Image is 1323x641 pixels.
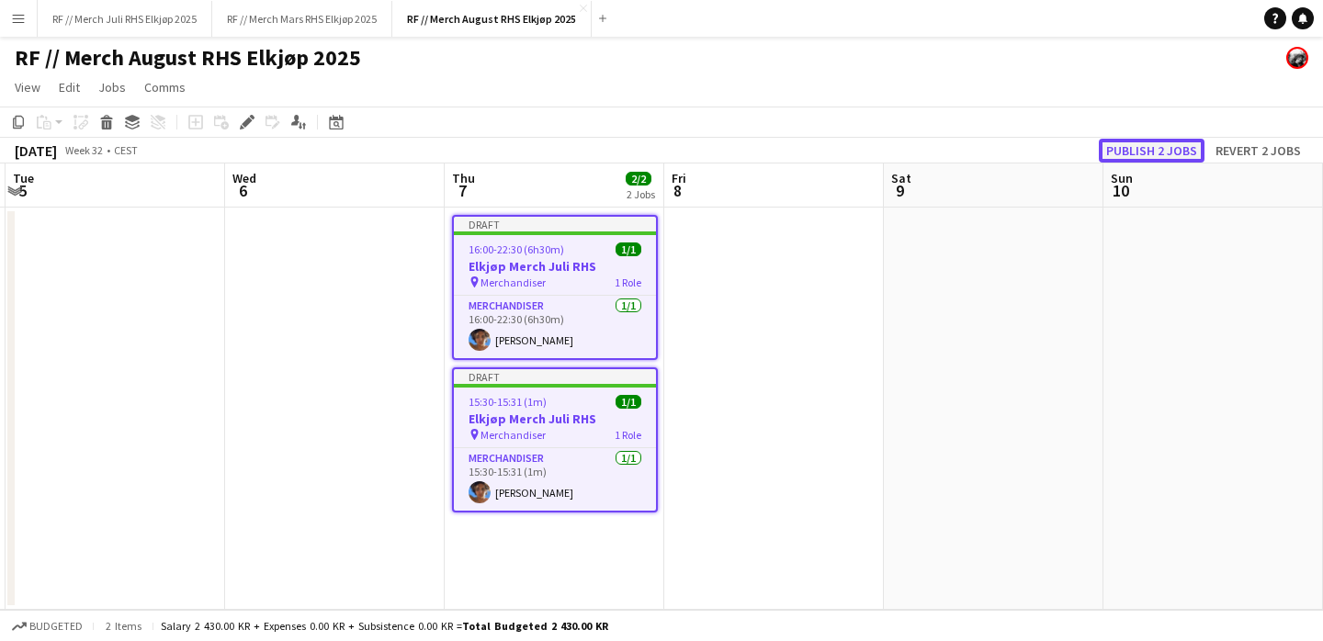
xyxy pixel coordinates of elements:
[462,619,608,633] span: Total Budgeted 2 430.00 KR
[29,620,83,633] span: Budgeted
[626,172,651,186] span: 2/2
[891,170,911,186] span: Sat
[9,616,85,636] button: Budgeted
[452,215,658,360] app-job-card: Draft16:00-22:30 (6h30m)1/1Elkjøp Merch Juli RHS Merchandiser1 RoleMerchandiser1/116:00-22:30 (6h...
[161,619,608,633] div: Salary 2 430.00 KR + Expenses 0.00 KR + Subsistence 0.00 KR =
[454,448,656,511] app-card-role: Merchandiser1/115:30-15:31 (1m)[PERSON_NAME]
[454,217,656,231] div: Draft
[13,170,34,186] span: Tue
[101,619,145,633] span: 2 items
[616,242,641,256] span: 1/1
[114,143,138,157] div: CEST
[1286,47,1308,69] app-user-avatar: Eirik Halland
[1099,139,1204,163] button: Publish 2 jobs
[232,170,256,186] span: Wed
[7,75,48,99] a: View
[1111,170,1133,186] span: Sun
[1208,139,1308,163] button: Revert 2 jobs
[137,75,193,99] a: Comms
[392,1,592,37] button: RF // Merch August RHS Elkjøp 2025
[15,79,40,96] span: View
[1108,180,1133,201] span: 10
[212,1,392,37] button: RF // Merch Mars RHS Elkjøp 2025
[454,258,656,275] h3: Elkjøp Merch Juli RHS
[454,296,656,358] app-card-role: Merchandiser1/116:00-22:30 (6h30m)[PERSON_NAME]
[144,79,186,96] span: Comms
[481,276,546,289] span: Merchandiser
[616,395,641,409] span: 1/1
[59,79,80,96] span: Edit
[51,75,87,99] a: Edit
[61,143,107,157] span: Week 32
[615,276,641,289] span: 1 Role
[10,180,34,201] span: 5
[469,242,564,256] span: 16:00-22:30 (6h30m)
[669,180,686,201] span: 8
[888,180,911,201] span: 9
[454,410,656,427] h3: Elkjøp Merch Juli RHS
[481,428,546,442] span: Merchandiser
[15,44,361,72] h1: RF // Merch August RHS Elkjøp 2025
[672,170,686,186] span: Fri
[230,180,256,201] span: 6
[38,1,212,37] button: RF // Merch Juli RHS Elkjøp 2025
[452,170,475,186] span: Thu
[454,369,656,384] div: Draft
[91,75,133,99] a: Jobs
[15,141,57,160] div: [DATE]
[449,180,475,201] span: 7
[627,187,655,201] div: 2 Jobs
[452,367,658,512] app-job-card: Draft15:30-15:31 (1m)1/1Elkjøp Merch Juli RHS Merchandiser1 RoleMerchandiser1/115:30-15:31 (1m)[P...
[615,428,641,442] span: 1 Role
[469,395,547,409] span: 15:30-15:31 (1m)
[98,79,126,96] span: Jobs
